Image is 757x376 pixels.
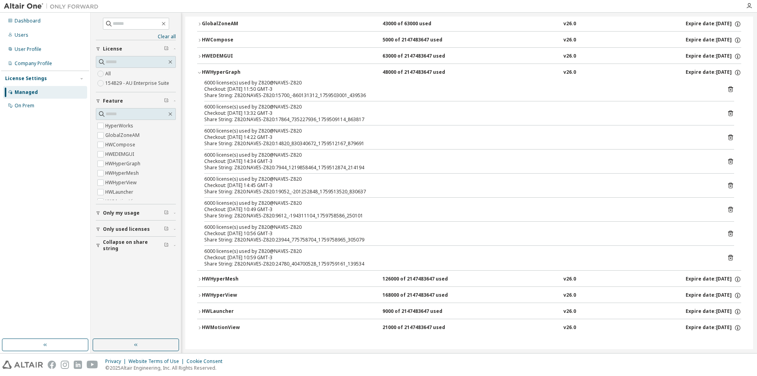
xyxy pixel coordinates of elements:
[204,110,715,116] div: Checkout: [DATE] 13:32 GMT-3
[204,237,715,243] div: Share String: Z820:NAVES-Z820:23944_775758704_1759758965_305079
[204,134,715,140] div: Checkout: [DATE] 14:22 GMT-3
[105,187,135,197] label: HWLauncher
[202,276,273,283] div: HWHyperMesh
[563,21,576,28] div: v26.0
[164,242,169,249] span: Clear filter
[204,206,715,213] div: Checkout: [DATE] 10:49 GMT-3
[686,53,741,60] div: Expire date: [DATE]
[103,46,122,52] span: License
[204,248,715,254] div: 6000 license(s) used by Z820@NAVES-Z820
[103,226,150,232] span: Only used licenses
[202,53,273,60] div: HWEDEMGUI
[197,32,741,49] button: HWCompose5000 of 2147483647 usedv26.0Expire date:[DATE]
[202,292,273,299] div: HWHyperView
[563,324,576,331] div: v26.0
[202,69,273,76] div: HWHyperGraph
[197,303,741,320] button: HWLauncher9000 of 2147483647 usedv26.0Expire date:[DATE]
[105,140,137,150] label: HWCompose
[105,168,140,178] label: HWHyperMesh
[204,224,715,230] div: 6000 license(s) used by Z820@NAVES-Z820
[15,32,28,38] div: Users
[105,358,129,365] div: Privacy
[105,159,142,168] label: HWHyperGraph
[105,365,227,371] p: © 2025 Altair Engineering, Inc. All Rights Reserved.
[105,69,112,79] label: All
[15,103,34,109] div: On Prem
[105,197,141,206] label: HWMotionView
[202,37,273,44] div: HWCompose
[61,361,69,369] img: instagram.svg
[204,189,715,195] div: Share String: Z820:NAVES-Z820:19052_-201252848_1759513520_830637
[382,21,453,28] div: 43000 of 63000 used
[686,37,741,44] div: Expire date: [DATE]
[202,308,273,315] div: HWLauncher
[129,358,186,365] div: Website Terms of Use
[563,37,576,44] div: v26.0
[686,292,741,299] div: Expire date: [DATE]
[105,150,136,159] label: HWEDEMGUI
[686,21,741,28] div: Expire date: [DATE]
[96,40,176,58] button: License
[103,210,140,216] span: Only my usage
[197,64,741,81] button: HWHyperGraph48000 of 2147483647 usedv26.0Expire date:[DATE]
[164,210,169,216] span: Clear filter
[382,292,453,299] div: 168000 of 2147483647 used
[204,80,715,86] div: 6000 license(s) used by Z820@NAVES-Z820
[686,69,741,76] div: Expire date: [DATE]
[5,75,47,82] div: License Settings
[15,18,41,24] div: Dashboard
[48,361,56,369] img: facebook.svg
[197,287,741,304] button: HWHyperView168000 of 2147483647 usedv26.0Expire date:[DATE]
[204,200,715,206] div: 6000 license(s) used by Z820@NAVES-Z820
[87,361,98,369] img: youtube.svg
[563,308,576,315] div: v26.0
[382,308,453,315] div: 9000 of 2147483647 used
[382,276,453,283] div: 126000 of 2147483647 used
[204,86,715,92] div: Checkout: [DATE] 11:50 GMT-3
[105,79,171,88] label: 154829 - AU Enterprise Suite
[197,15,741,33] button: GlobalZoneAM43000 of 63000 usedv26.0Expire date:[DATE]
[204,213,715,219] div: Share String: Z820:NAVES-Z820:9612_-194311104_1759758586_250101
[202,21,273,28] div: GlobalZoneAM
[204,176,715,182] div: 6000 license(s) used by Z820@NAVES-Z820
[186,358,227,365] div: Cookie Consent
[382,37,453,44] div: 5000 of 2147483647 used
[197,271,741,288] button: HWHyperMesh126000 of 2147483647 usedv26.0Expire date:[DATE]
[164,46,169,52] span: Clear filter
[204,254,715,261] div: Checkout: [DATE] 10:59 GMT-3
[96,34,176,40] a: Clear all
[96,221,176,238] button: Only used licenses
[563,53,576,60] div: v26.0
[202,324,273,331] div: HWMotionView
[96,92,176,110] button: Feature
[197,319,741,337] button: HWMotionView21000 of 2147483647 usedv26.0Expire date:[DATE]
[204,182,715,189] div: Checkout: [DATE] 14:45 GMT-3
[105,178,138,187] label: HWHyperView
[382,53,453,60] div: 63000 of 2147483647 used
[15,46,41,52] div: User Profile
[96,237,176,254] button: Collapse on share string
[103,98,123,104] span: Feature
[2,361,43,369] img: altair_logo.svg
[105,121,135,131] label: HyperWorks
[204,230,715,237] div: Checkout: [DATE] 10:56 GMT-3
[204,261,715,267] div: Share String: Z820:NAVES-Z820:24780_404700528_1759759161_139534
[382,69,453,76] div: 48000 of 2147483647 used
[164,98,169,104] span: Clear filter
[204,152,715,158] div: 6000 license(s) used by Z820@NAVES-Z820
[204,165,715,171] div: Share String: Z820:NAVES-Z820:7944_1219858464_1759512874_214194
[204,128,715,134] div: 6000 license(s) used by Z820@NAVES-Z820
[164,226,169,232] span: Clear filter
[74,361,82,369] img: linkedin.svg
[563,292,576,299] div: v26.0
[686,276,741,283] div: Expire date: [DATE]
[105,131,141,140] label: GlobalZoneAM
[197,48,741,65] button: HWEDEMGUI63000 of 2147483647 usedv26.0Expire date:[DATE]
[204,92,715,99] div: Share String: Z820:NAVES-Z820:15700_-860131312_1759503001_439536
[204,104,715,110] div: 6000 license(s) used by Z820@NAVES-Z820
[96,204,176,222] button: Only my usage
[382,324,453,331] div: 21000 of 2147483647 used
[204,116,715,123] div: Share String: Z820:NAVES-Z820:17864_735227936_1759509114_863817
[103,239,164,252] span: Collapse on share string
[204,158,715,165] div: Checkout: [DATE] 14:34 GMT-3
